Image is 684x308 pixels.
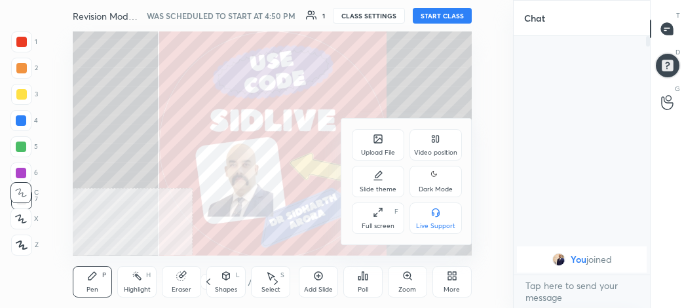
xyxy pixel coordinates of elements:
div: Dark Mode [419,186,453,193]
div: Upload File [361,149,395,156]
div: Full screen [362,223,394,229]
div: Slide theme [360,186,396,193]
div: Live Support [416,223,455,229]
div: Video position [414,149,457,156]
div: F [394,208,398,215]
